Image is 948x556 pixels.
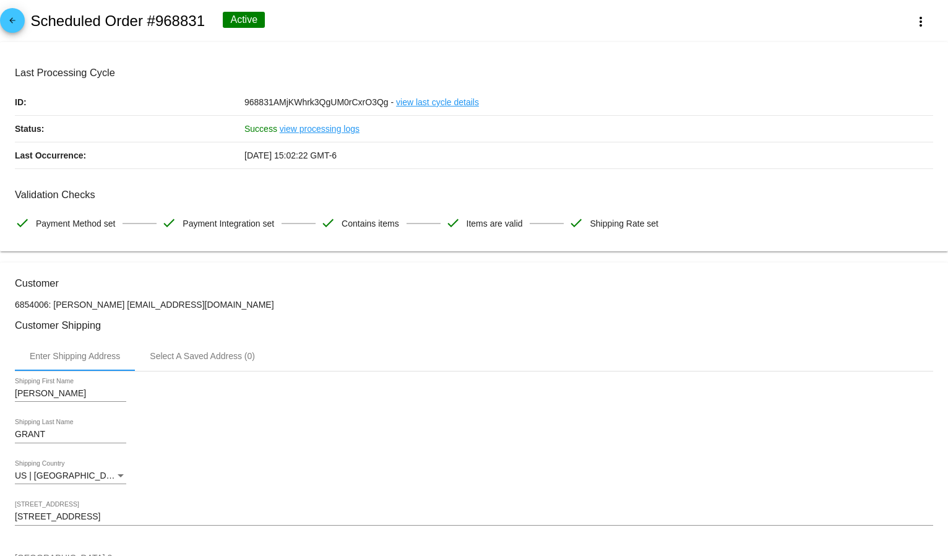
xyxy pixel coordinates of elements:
[183,211,274,237] span: Payment Integration set
[15,471,126,481] mat-select: Shipping Country
[15,116,244,142] p: Status:
[15,142,244,168] p: Last Occurrence:
[913,14,928,29] mat-icon: more_vert
[162,215,176,230] mat-icon: check
[15,215,30,230] mat-icon: check
[321,215,335,230] mat-icon: check
[280,116,360,142] a: view processing logs
[15,89,244,115] p: ID:
[342,211,399,237] span: Contains items
[244,97,394,107] span: 968831AMjKWhrk3QgUM0rCxrO3Qg -
[569,215,584,230] mat-icon: check
[244,150,337,160] span: [DATE] 15:02:22 GMT-6
[590,211,658,237] span: Shipping Rate set
[446,215,460,230] mat-icon: check
[467,211,523,237] span: Items are valid
[30,351,120,361] div: Enter Shipping Address
[15,389,126,399] input: Shipping First Name
[150,351,255,361] div: Select A Saved Address (0)
[396,89,479,115] a: view last cycle details
[15,471,124,480] span: US | [GEOGRAPHIC_DATA]
[15,430,126,440] input: Shipping Last Name
[15,300,933,310] p: 6854006: [PERSON_NAME] [EMAIL_ADDRESS][DOMAIN_NAME]
[15,67,933,79] h3: Last Processing Cycle
[15,189,933,201] h3: Validation Checks
[15,512,933,522] input: Shipping Street 1
[5,16,20,31] mat-icon: arrow_back
[244,124,277,134] span: Success
[36,211,115,237] span: Payment Method set
[15,277,933,289] h3: Customer
[15,319,933,331] h3: Customer Shipping
[223,12,265,28] div: Active
[30,12,205,30] h2: Scheduled Order #968831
